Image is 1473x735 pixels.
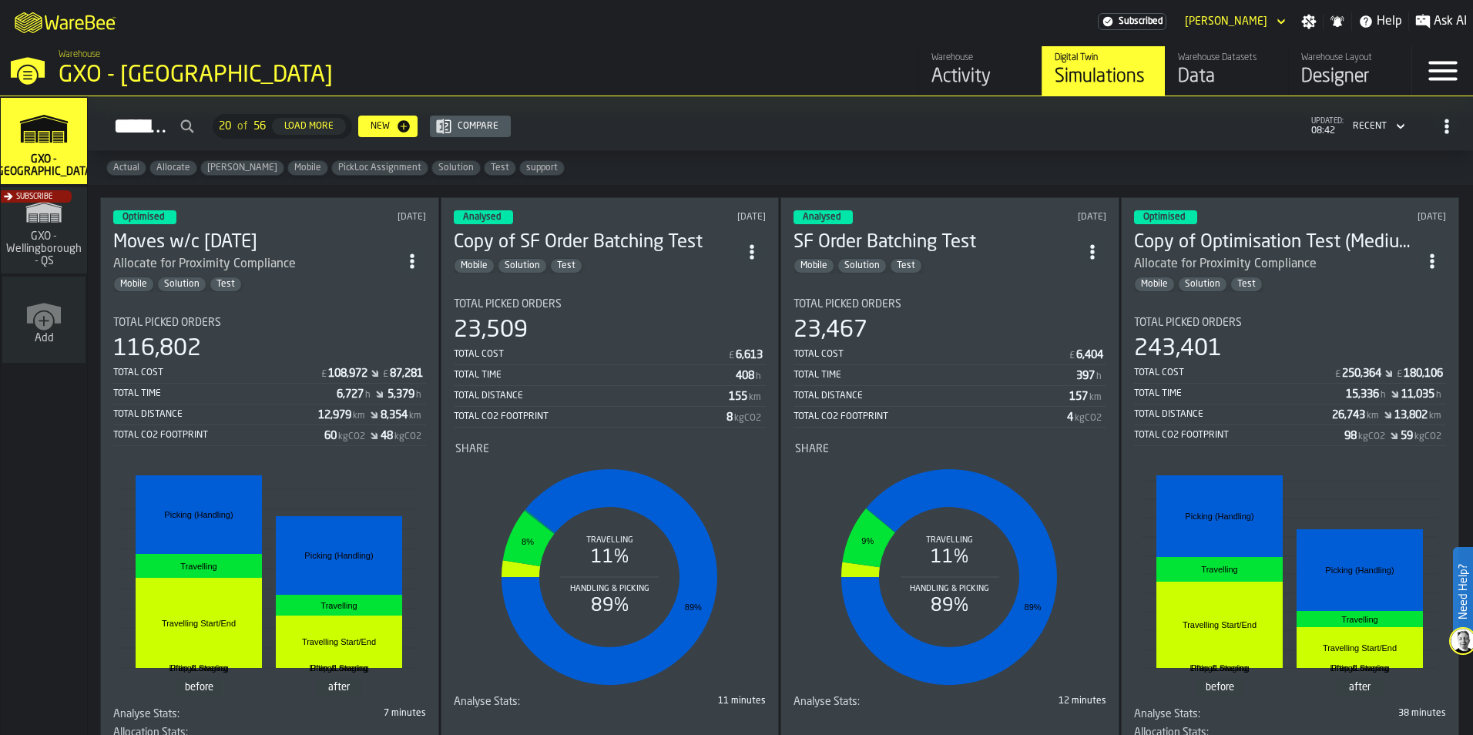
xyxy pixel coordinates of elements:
[1134,210,1197,224] div: status-3 2
[1134,230,1419,255] h3: Copy of Optimisation Test (Medium - Slow)
[332,163,428,173] span: PickLoc Assignment
[1349,682,1371,693] text: after
[113,367,320,378] div: Total Cost
[278,121,340,132] div: Load More
[364,121,396,132] div: New
[1134,430,1345,441] div: Total CO2 Footprint
[454,286,767,714] section: card-SimulationDashboardCard-analyzed
[463,213,501,222] span: Analysed
[383,369,388,380] span: £
[729,351,734,361] span: £
[455,260,494,271] span: Mobile
[803,213,841,222] span: Analysed
[88,96,1473,151] h2: button-Simulations
[451,121,505,132] div: Compare
[1414,431,1441,442] span: kgCO2
[113,708,267,720] div: Title
[1288,46,1411,96] a: link-to-/wh/i/a3c616c1-32a4-47e6-8ca0-af4465b04030/designer
[749,392,761,403] span: km
[2,277,86,366] a: link-to-/wh/new
[736,349,763,361] div: Stat Value
[1352,12,1408,31] label: button-toggle-Help
[113,335,201,363] div: 116,802
[1295,14,1323,29] label: button-toggle-Settings
[1381,390,1386,401] span: h
[1136,461,1445,705] div: stat-
[113,317,426,446] div: stat-Total Picked Orders
[273,708,426,719] div: 7 minutes
[1134,708,1287,720] div: Title
[756,371,761,382] span: h
[520,163,564,173] span: support
[794,230,1079,255] h3: SF Order Batching Test
[455,443,765,455] div: Title
[1342,367,1381,380] div: Stat Value
[794,260,834,271] span: Mobile
[409,411,421,421] span: km
[551,260,582,271] span: Test
[430,116,511,137] button: button-Compare
[795,443,829,455] span: Share
[1134,409,1333,420] div: Total Distance
[1076,349,1103,361] div: Stat Value
[1344,430,1357,442] div: Stat Value
[485,163,515,173] span: Test
[16,193,52,201] span: Subscribe
[794,317,867,344] div: 23,467
[454,696,520,708] span: Analyse Stats:
[1293,708,1446,719] div: 38 minutes
[612,696,766,706] div: 11 minutes
[454,696,607,708] div: Title
[1311,126,1344,136] span: 08:42
[1401,430,1413,442] div: Stat Value
[454,370,736,381] div: Total Time
[272,118,346,135] button: button-Load More
[1332,409,1365,421] div: Stat Value
[1179,279,1226,290] span: Solution
[113,388,337,399] div: Total Time
[114,279,153,290] span: Mobile
[59,49,100,60] span: Warehouse
[1134,317,1242,329] span: Total Picked Orders
[1069,391,1088,403] div: Stat Value
[794,696,860,708] span: Analyse Stats:
[388,388,414,401] div: Stat Value
[324,430,337,442] div: Stat Value
[641,212,766,223] div: Updated: 03/10/2025, 14:33:01 Created: 03/10/2025, 14:24:06
[734,413,761,424] span: kgCO2
[1205,682,1233,693] text: before
[113,708,426,727] div: stat-Analyse Stats:
[113,430,324,441] div: Total CO2 Footprint
[981,212,1106,223] div: Updated: 03/10/2025, 14:23:32 Created: 03/10/2025, 13:20:09
[794,696,947,708] div: Title
[358,116,418,137] button: button-New
[1067,411,1073,424] div: Stat Value
[253,120,266,133] span: 56
[953,696,1106,706] div: 12 minutes
[794,411,1067,422] div: Total CO2 Footprint
[107,163,146,173] span: Actual
[1134,255,1317,274] div: Allocate for Proximity Compliance
[328,682,351,693] text: after
[338,431,365,442] span: kgCO2
[454,349,728,360] div: Total Cost
[113,317,426,329] div: Title
[1098,13,1166,30] a: link-to-/wh/i/a3c616c1-32a4-47e6-8ca0-af4465b04030/settings/billing
[1076,370,1095,382] div: Stat Value
[1323,212,1446,223] div: Updated: 10/09/2025, 08:01:22 Created: 10/09/2025, 08:01:11
[1377,12,1402,31] span: Help
[455,443,765,693] div: stat-Share
[454,210,513,224] div: status-3 2
[794,298,1106,310] div: Title
[454,298,767,428] div: stat-Total Picked Orders
[381,430,393,442] div: Stat Value
[113,255,296,274] div: Allocate for Proximity Compliance
[454,230,739,255] h3: Copy of SF Order Batching Test
[1231,279,1262,290] span: Test
[1436,390,1441,401] span: h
